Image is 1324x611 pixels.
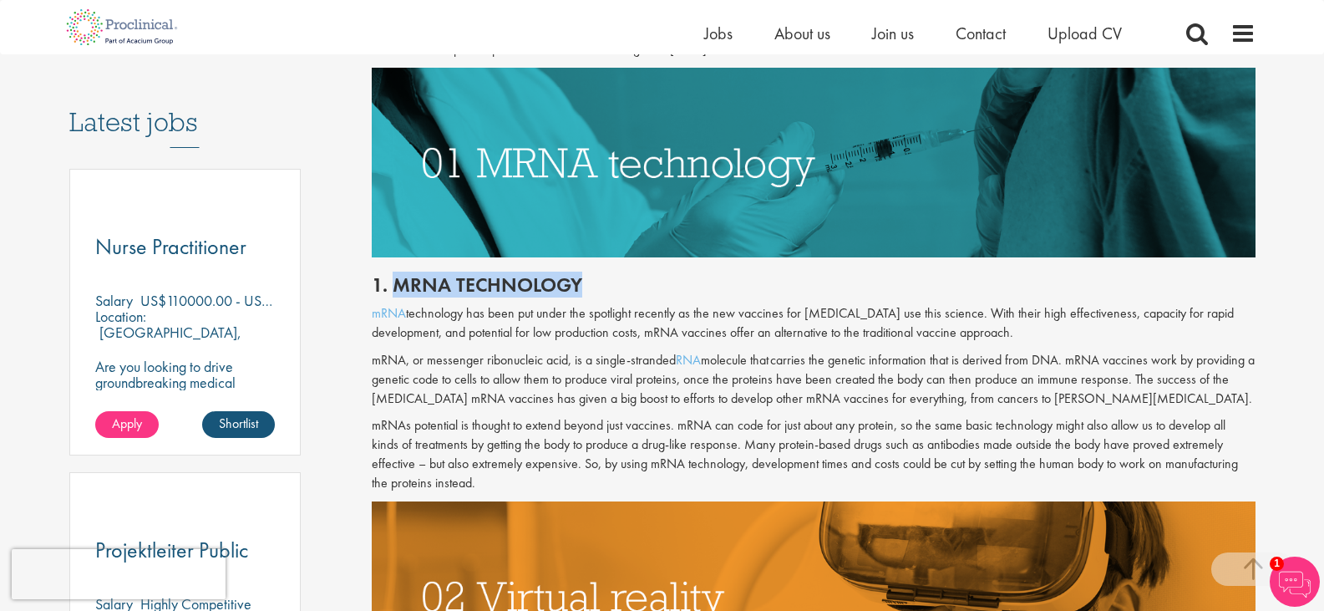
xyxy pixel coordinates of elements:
span: Location: [95,307,146,326]
a: Jobs [704,23,733,44]
span: 1 [1270,557,1284,571]
p: [GEOGRAPHIC_DATA], [GEOGRAPHIC_DATA] [95,323,241,358]
a: Contact [956,23,1006,44]
p: technology has been put under the spotlight recently as the new vaccines for [MEDICAL_DATA] use t... [372,304,1256,343]
a: Join us [872,23,914,44]
a: mRNA [372,304,406,322]
a: About us [774,23,830,44]
a: Shortlist [202,411,275,438]
iframe: reCAPTCHA [12,549,226,599]
h2: 1. mRNA technology [372,274,1256,296]
a: Projektleiter Public [95,540,276,561]
span: Nurse Practitioner [95,232,246,261]
a: Nurse Practitioner [95,237,276,257]
p: US$110000.00 - US$130000.00 per annum [140,291,402,310]
span: Salary [95,291,133,310]
p: mRNA, or messenger ribonucleic acid, is a single-stranded molecule that carries the genetic infor... [372,351,1256,409]
a: Upload CV [1048,23,1122,44]
p: Are you looking to drive groundbreaking medical research and make a real impact-join our client a... [95,359,276,454]
img: Chatbot [1270,557,1320,607]
span: Apply [112,415,142,432]
a: RNA [676,351,701,369]
h3: Latest jobs [69,66,302,148]
a: Apply [95,411,159,438]
p: mRNAs potential is thought to extend beyond just vaccines. mRNA can code for just about any prote... [372,416,1256,492]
